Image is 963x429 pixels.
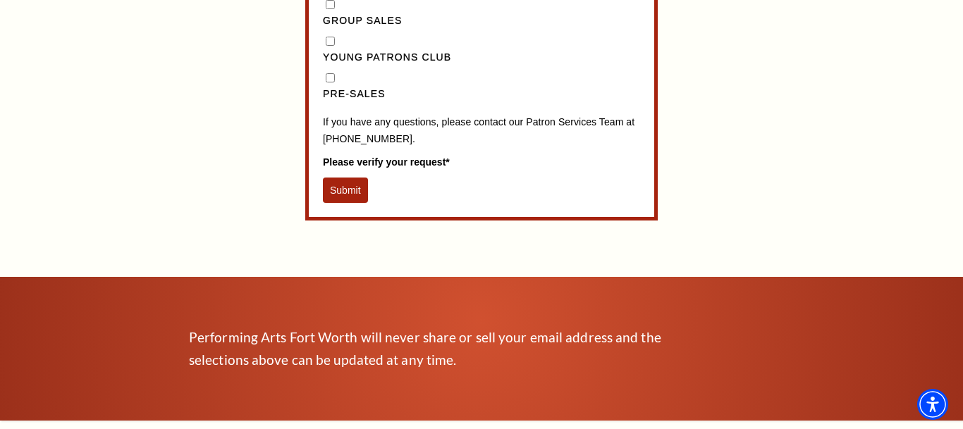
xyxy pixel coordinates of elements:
[323,13,640,30] label: Group Sales
[323,86,640,103] label: Pre-Sales
[189,326,682,371] p: Performing Arts Fort Worth will never share or sell your email address and the selections above c...
[323,49,640,66] label: Young Patrons Club
[917,389,948,420] div: Accessibility Menu
[323,114,640,147] p: If you have any questions, please contact our Patron Services Team at [PHONE_NUMBER].
[323,154,640,170] label: Please verify your request*
[323,178,368,203] button: Submit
